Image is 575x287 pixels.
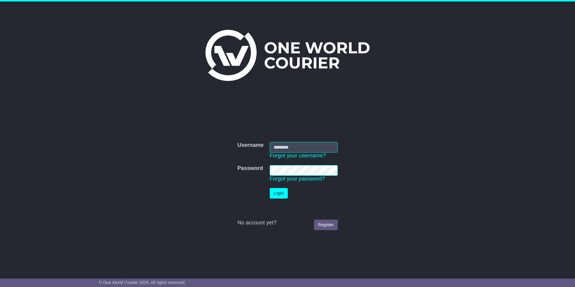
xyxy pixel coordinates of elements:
a: Forgot your password? [270,176,325,182]
button: Login [270,188,288,199]
label: Password [237,165,263,172]
a: Forgot your username? [270,153,326,159]
img: One World [205,30,370,81]
span: © One World Courier 2025. All rights reserved. [99,280,186,285]
div: No account yet? [237,220,337,226]
label: Username [237,142,263,149]
a: Register [314,220,337,230]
